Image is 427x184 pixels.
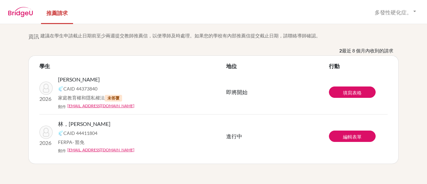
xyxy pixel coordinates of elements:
[28,32,39,39] font: 資訊
[63,86,97,91] font: CAID 44373840
[58,148,66,153] font: 郵件
[39,96,51,102] font: 2026
[39,126,53,139] img: 林，艾瑪
[72,139,84,145] font: - 豁免
[58,131,63,136] img: Common App 標誌
[46,10,68,16] font: 推薦請求
[375,9,412,15] font: 多發性硬化症。
[58,86,63,91] img: Common App 標誌
[63,130,97,136] font: CAID 44411804
[58,139,72,145] font: FERPA
[343,90,362,96] font: 填寫表格
[39,140,51,146] font: 2026
[343,134,362,140] font: 編輯表單
[58,121,110,127] font: 林，[PERSON_NAME]
[39,63,50,69] font: 學生
[67,103,134,108] font: [EMAIL_ADDRESS][DOMAIN_NAME]
[226,63,237,69] font: 地位
[339,48,342,53] font: 2
[40,33,321,38] font: 建議在學生申請截止日期前至少兩週提交教師推薦信，以便導師及時處理。如果您的學校有內部推薦信提交截止日期，請聯絡導師確認。
[372,5,419,19] button: 多發性硬化症。
[39,81,53,95] img: 蔡納森
[226,133,242,139] font: 進行中
[67,103,134,109] a: [EMAIL_ADDRESS][DOMAIN_NAME]
[58,104,66,109] font: 郵件
[329,86,376,98] a: 填寫表格
[107,96,119,101] font: 未答覆
[8,7,33,17] img: BridgeU 標誌
[58,95,105,101] font: 家庭教育權和隱私權法
[67,147,134,152] font: [EMAIL_ADDRESS][DOMAIN_NAME]
[67,147,134,153] a: [EMAIL_ADDRESS][DOMAIN_NAME]
[41,1,73,24] a: 推薦請求
[58,76,100,82] font: [PERSON_NAME]
[329,63,340,69] font: 行動
[329,131,376,142] a: 編輯表單
[226,89,248,95] font: 即將開始
[342,48,393,53] font: 最近 8 個月內收到的請求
